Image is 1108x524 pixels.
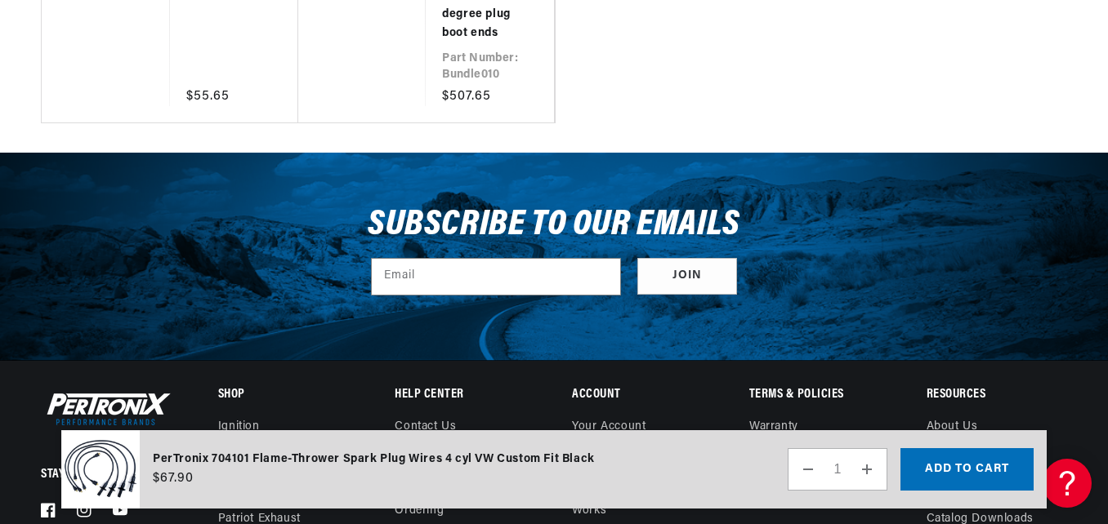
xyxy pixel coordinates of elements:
[218,420,260,438] a: Ignition
[927,420,978,438] a: About Us
[41,389,172,429] img: Pertronix
[41,466,165,483] p: Stay Connected
[900,448,1034,491] button: Add to cart
[749,420,798,438] a: Warranty
[153,451,595,468] div: PerTronix 704101 Flame-Thrower Spark Plug Wires 4 cyl VW Custom Fit Black
[368,210,740,241] h3: Subscribe to our emails
[637,258,737,295] button: Subscribe
[372,259,620,295] input: Email
[153,468,194,488] span: $67.90
[572,420,646,438] a: Your account
[61,430,140,509] img: PerTronix 704101 Flame-Thrower Spark Plug Wires 4 cyl VW Custom Fit Black
[395,420,456,438] a: Contact us
[395,500,444,522] a: Ordering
